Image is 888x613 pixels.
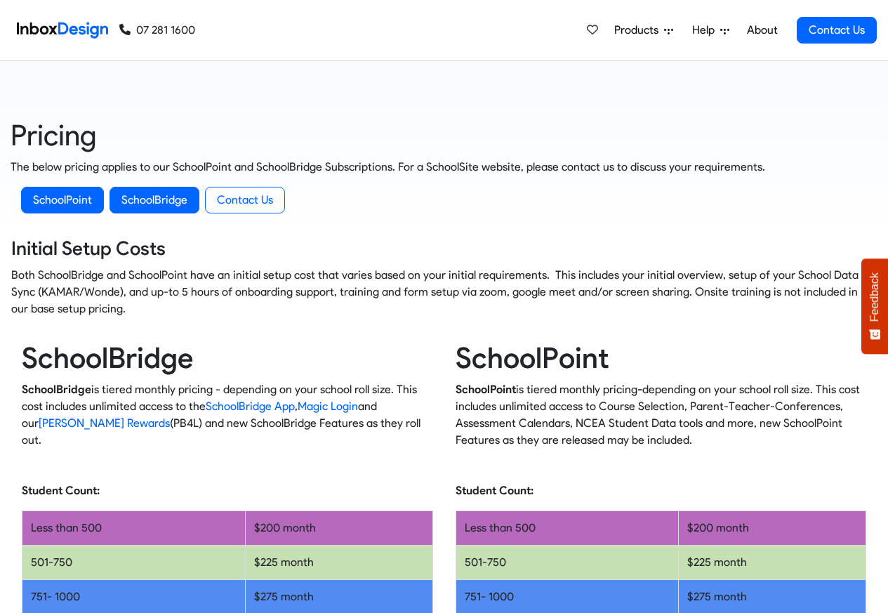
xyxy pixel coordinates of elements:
[679,546,866,580] td: $225 month
[119,22,195,39] a: 07 281 1600
[456,484,534,497] strong: Student Count:
[692,22,720,39] span: Help
[205,187,285,213] a: Contact Us
[11,236,877,261] h4: Initial Setup Costs
[11,117,877,153] heading: Pricing
[206,400,295,413] a: SchoolBridge App
[22,381,433,449] p: is tiered monthly pricing - depending on your school roll size. This cost includes unlimited acce...
[743,16,781,44] a: About
[22,383,91,396] strong: SchoolBridge
[245,546,432,580] td: $225 month
[456,546,679,580] td: 501-750
[456,340,867,376] h2: SchoolPoint
[22,484,100,497] strong: Student Count:
[679,511,866,546] td: $200 month
[861,258,888,354] button: Feedback - Show survey
[245,511,432,546] td: $200 month
[614,22,664,39] span: Products
[868,272,881,322] span: Feedback
[456,511,679,546] td: Less than 500
[298,400,358,413] a: Magic Login
[22,546,246,580] td: 501-750
[11,159,877,176] p: The below pricing applies to our SchoolPoint and SchoolBridge Subscriptions. For a SchoolSite web...
[39,416,170,430] a: [PERSON_NAME] Rewards
[22,340,433,376] h2: SchoolBridge
[687,16,735,44] a: Help
[456,381,867,449] p: is tiered monthly pricing depending on your school roll size. This cost includes unlimited access...
[110,187,199,213] a: SchoolBridge
[797,17,877,44] a: Contact Us
[609,16,679,44] a: Products
[637,383,642,396] strong: -
[11,267,877,317] p: Both SchoolBridge and SchoolPoint have an initial setup cost that varies based on your initial re...
[22,511,246,546] td: Less than 500
[456,383,516,396] strong: SchoolPoint
[21,187,104,213] a: SchoolPoint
